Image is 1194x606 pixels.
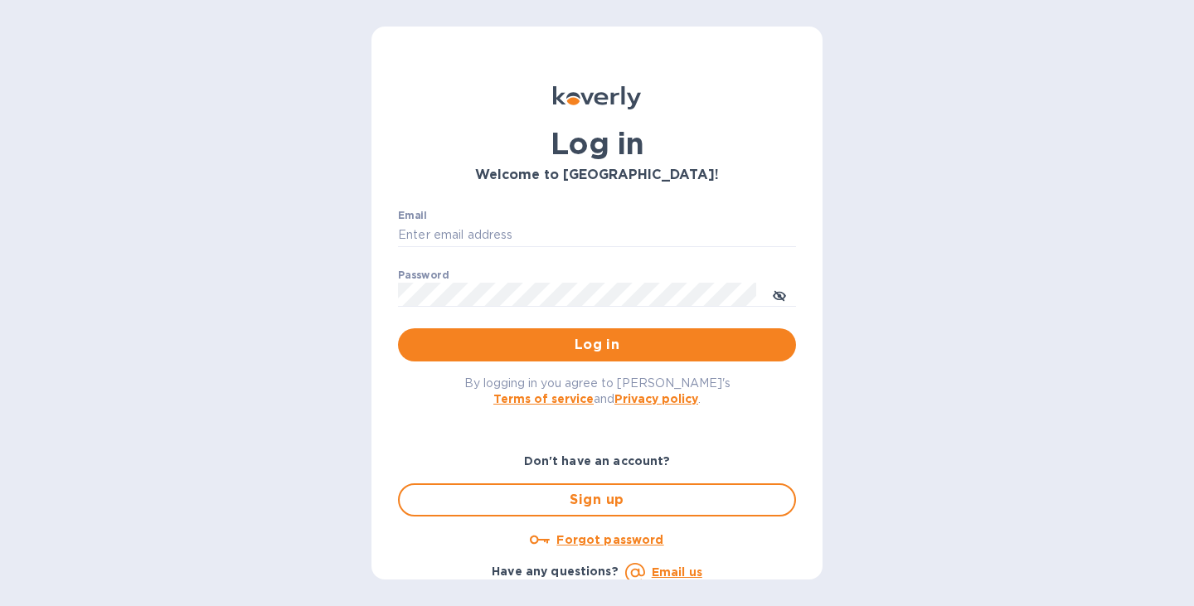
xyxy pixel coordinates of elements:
[524,454,671,468] b: Don't have an account?
[492,565,619,578] b: Have any questions?
[398,483,796,516] button: Sign up
[553,86,641,109] img: Koverly
[493,392,594,405] a: Terms of service
[398,167,796,183] h3: Welcome to [GEOGRAPHIC_DATA]!
[398,126,796,161] h1: Log in
[614,392,698,405] a: Privacy policy
[411,335,783,355] span: Log in
[413,490,781,510] span: Sign up
[556,533,663,546] u: Forgot password
[398,223,796,248] input: Enter email address
[464,376,730,405] span: By logging in you agree to [PERSON_NAME]'s and .
[398,328,796,361] button: Log in
[763,278,796,311] button: toggle password visibility
[652,565,702,579] a: Email us
[398,211,427,221] label: Email
[398,270,449,280] label: Password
